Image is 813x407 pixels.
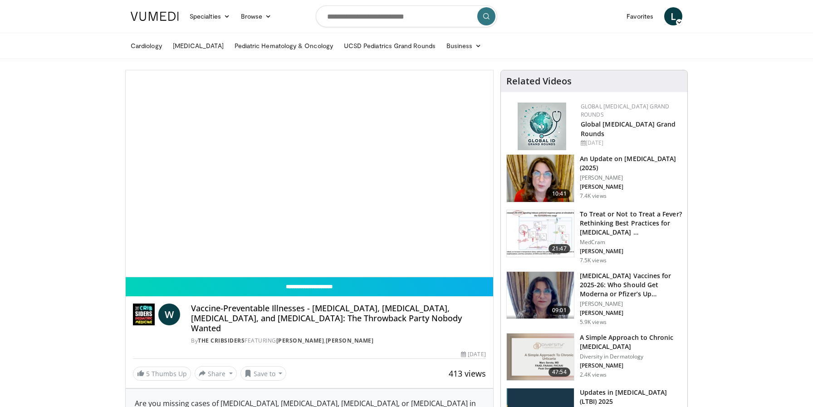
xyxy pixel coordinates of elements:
a: 47:54 A Simple Approach to Chronic [MEDICAL_DATA] Diversity in Dermatology [PERSON_NAME] 2.4K views [506,333,682,381]
a: Global [MEDICAL_DATA] Grand Rounds [581,120,676,138]
img: The Cribsiders [133,304,155,325]
a: Browse [235,7,277,25]
p: 5.9K views [580,319,607,326]
p: 7.4K views [580,192,607,200]
a: Cardiology [125,37,167,55]
a: Favorites [621,7,659,25]
div: [DATE] [461,350,485,358]
p: [PERSON_NAME] [580,300,682,308]
a: Business [441,37,487,55]
p: 7.5K views [580,257,607,264]
span: 10:41 [549,189,570,198]
span: 09:01 [549,306,570,315]
a: UCSD Pediatrics Grand Rounds [338,37,441,55]
span: 47:54 [549,368,570,377]
h3: A Simple Approach to Chronic [MEDICAL_DATA] [580,333,682,351]
span: 5 [146,369,150,378]
h3: To Treat or Not to Treat a Fever? Rethinking Best Practices for [MEDICAL_DATA] … [580,210,682,237]
div: By FEATURING , [191,337,486,345]
span: 21:47 [549,244,570,253]
button: Share [195,366,237,381]
a: [MEDICAL_DATA] [167,37,229,55]
h3: Updates in [MEDICAL_DATA] (LTBI) 2025 [580,388,682,406]
img: 17417671-29c8-401a-9d06-236fa126b08d.150x105_q85_crop-smart_upscale.jpg [507,210,574,257]
a: [PERSON_NAME] [326,337,374,344]
h3: [MEDICAL_DATA] Vaccines for 2025-26: Who Should Get Moderna or Pfizer’s Up… [580,271,682,299]
img: VuMedi Logo [131,12,179,21]
p: [PERSON_NAME] [580,309,682,317]
h3: An Update on [MEDICAL_DATA] (2025) [580,154,682,172]
img: e456a1d5-25c5-46f9-913a-7a343587d2a7.png.150x105_q85_autocrop_double_scale_upscale_version-0.2.png [518,103,566,150]
img: 48af3e72-e66e-47da-b79f-f02e7cc46b9b.png.150x105_q85_crop-smart_upscale.png [507,155,574,202]
h4: Related Videos [506,76,572,87]
h4: Vaccine-Preventable Illnesses - [MEDICAL_DATA], [MEDICAL_DATA], [MEDICAL_DATA], and [MEDICAL_DATA... [191,304,486,333]
a: L [664,7,682,25]
a: 10:41 An Update on [MEDICAL_DATA] (2025) [PERSON_NAME] [PERSON_NAME] 7.4K views [506,154,682,202]
p: [PERSON_NAME] [580,174,682,181]
img: 4e370bb1-17f0-4657-a42f-9b995da70d2f.png.150x105_q85_crop-smart_upscale.png [507,272,574,319]
a: Pediatric Hematology & Oncology [229,37,338,55]
a: Specialties [184,7,235,25]
a: Global [MEDICAL_DATA] Grand Rounds [581,103,670,118]
a: The Cribsiders [198,337,245,344]
a: W [158,304,180,325]
input: Search topics, interventions [316,5,497,27]
video-js: Video Player [126,70,493,277]
p: MedCram [580,239,682,246]
span: 413 views [449,368,486,379]
img: dc941aa0-c6d2-40bd-ba0f-da81891a6313.png.150x105_q85_crop-smart_upscale.png [507,333,574,381]
p: 2.4K views [580,371,607,378]
div: [DATE] [581,139,680,147]
a: 5 Thumbs Up [133,367,191,381]
p: [PERSON_NAME] [580,183,682,191]
a: 09:01 [MEDICAL_DATA] Vaccines for 2025-26: Who Should Get Moderna or Pfizer’s Up… [PERSON_NAME] [... [506,271,682,326]
a: [PERSON_NAME] [276,337,324,344]
p: [PERSON_NAME] [580,248,682,255]
p: Diversity in Dermatology [580,353,682,360]
p: [PERSON_NAME] [580,362,682,369]
button: Save to [240,366,287,381]
a: 21:47 To Treat or Not to Treat a Fever? Rethinking Best Practices for [MEDICAL_DATA] … MedCram [P... [506,210,682,264]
